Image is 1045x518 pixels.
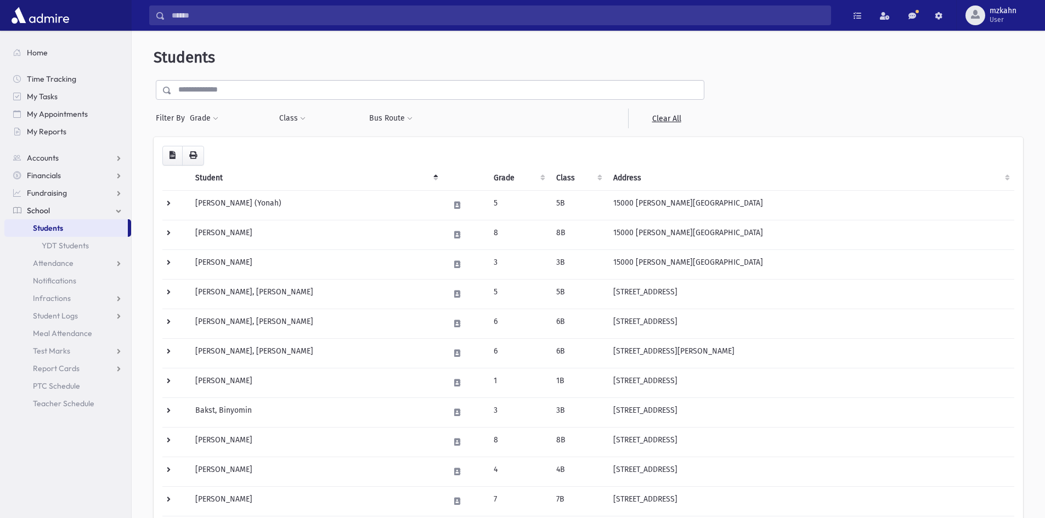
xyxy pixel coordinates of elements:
button: CSV [162,146,183,166]
td: 15000 [PERSON_NAME][GEOGRAPHIC_DATA] [607,190,1014,220]
span: Accounts [27,153,59,163]
span: Financials [27,170,61,180]
td: [STREET_ADDRESS] [607,427,1014,457]
a: School [4,202,131,219]
span: School [27,206,50,215]
a: Accounts [4,149,131,167]
span: Fundraising [27,188,67,198]
th: Class: activate to sort column ascending [550,166,607,191]
td: 15000 [PERSON_NAME][GEOGRAPHIC_DATA] [607,220,1014,249]
span: Students [33,223,63,233]
span: Notifications [33,276,76,286]
a: Students [4,219,128,237]
a: Test Marks [4,342,131,360]
td: 5 [487,190,550,220]
a: Meal Attendance [4,325,131,342]
td: 6 [487,309,550,338]
a: Report Cards [4,360,131,377]
td: 6B [550,338,607,368]
a: YDT Students [4,237,131,254]
td: [STREET_ADDRESS][PERSON_NAME] [607,338,1014,368]
td: 8B [550,220,607,249]
a: PTC Schedule [4,377,131,395]
a: Notifications [4,272,131,289]
td: 4B [550,457,607,486]
button: Print [182,146,204,166]
a: Infractions [4,289,131,307]
td: 5B [550,279,607,309]
span: Attendance [33,258,74,268]
th: Student: activate to sort column descending [189,166,443,191]
td: [PERSON_NAME] [189,368,443,397]
a: Fundraising [4,184,131,202]
td: Bakst, Binyomin [189,397,443,427]
span: Filter By [156,112,189,124]
span: PTC Schedule [33,381,80,391]
td: [PERSON_NAME], [PERSON_NAME] [189,309,443,338]
span: Teacher Schedule [33,399,94,408]
td: 7 [487,486,550,516]
a: Attendance [4,254,131,272]
td: 3 [487,397,550,427]
td: 1 [487,368,550,397]
input: Search [165,5,831,25]
span: Meal Attendance [33,328,92,338]
a: Clear All [628,109,704,128]
th: Grade: activate to sort column ascending [487,166,550,191]
td: 3B [550,397,607,427]
span: Test Marks [33,346,70,356]
td: 6 [487,338,550,368]
a: My Tasks [4,88,131,105]
span: Infractions [33,293,71,303]
td: 8B [550,427,607,457]
td: 5B [550,190,607,220]
td: [PERSON_NAME] [189,249,443,279]
td: 3B [550,249,607,279]
td: 8 [487,427,550,457]
span: Time Tracking [27,74,76,84]
span: User [990,15,1016,24]
span: Report Cards [33,363,80,373]
td: [STREET_ADDRESS] [607,279,1014,309]
a: My Appointments [4,105,131,123]
span: Home [27,48,48,58]
a: Student Logs [4,307,131,325]
a: Teacher Schedule [4,395,131,412]
td: [STREET_ADDRESS] [607,309,1014,338]
img: AdmirePro [9,4,72,26]
td: [PERSON_NAME] [189,220,443,249]
th: Address: activate to sort column ascending [607,166,1014,191]
button: Bus Route [369,109,413,128]
td: [PERSON_NAME] [189,486,443,516]
td: [STREET_ADDRESS] [607,457,1014,486]
span: Student Logs [33,311,78,321]
td: [PERSON_NAME] (Yonah) [189,190,443,220]
span: Students [154,48,215,66]
td: 15000 [PERSON_NAME][GEOGRAPHIC_DATA] [607,249,1014,279]
a: Home [4,44,131,61]
td: 6B [550,309,607,338]
td: [STREET_ADDRESS] [607,368,1014,397]
td: 8 [487,220,550,249]
td: 4 [487,457,550,486]
a: Time Tracking [4,70,131,88]
td: 1B [550,368,607,397]
a: Financials [4,167,131,184]
td: [STREET_ADDRESS] [607,486,1014,516]
button: Grade [189,109,219,128]
td: [STREET_ADDRESS] [607,397,1014,427]
span: My Reports [27,127,66,136]
td: [PERSON_NAME] [189,457,443,486]
span: mzkahn [990,7,1016,15]
td: 7B [550,486,607,516]
td: [PERSON_NAME] [189,427,443,457]
td: [PERSON_NAME], [PERSON_NAME] [189,338,443,368]
td: 3 [487,249,550,279]
span: My Tasks [27,92,58,101]
button: Class [279,109,306,128]
span: My Appointments [27,109,88,119]
td: 5 [487,279,550,309]
a: My Reports [4,123,131,140]
td: [PERSON_NAME], [PERSON_NAME] [189,279,443,309]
